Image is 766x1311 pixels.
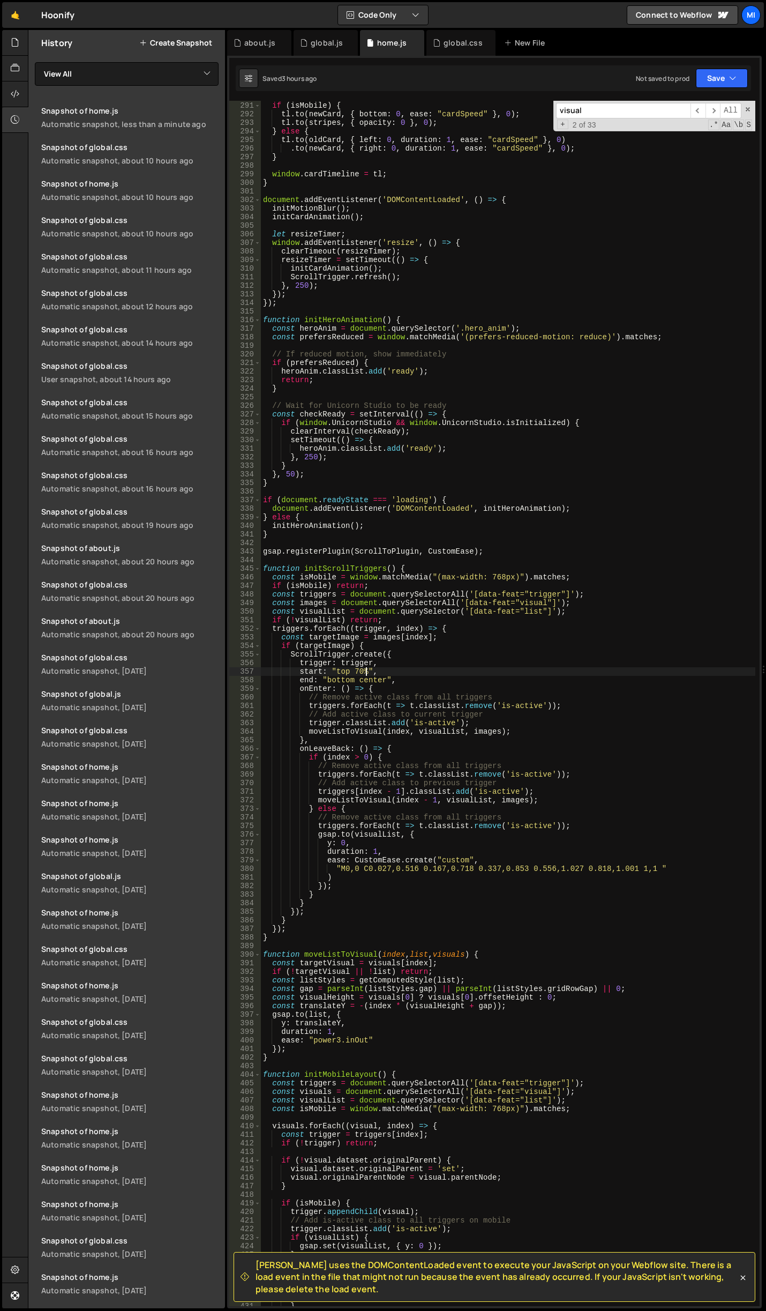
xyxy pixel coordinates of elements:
div: Automatic snapshot, [DATE] [41,1285,219,1295]
div: 413 [229,1148,261,1156]
div: 345 [229,564,261,573]
a: Snapshot of home.js Automatic snapshot, [DATE] [35,974,225,1010]
div: Snapshot of global.css [41,725,219,735]
div: 378 [229,847,261,856]
a: Snapshot of global.js Automatic snapshot, [DATE] [35,865,225,901]
div: 302 [229,196,261,204]
div: 327 [229,410,261,419]
div: 361 [229,702,261,710]
div: 298 [229,161,261,170]
div: 311 [229,273,261,281]
a: Connect to Webflow [627,5,738,25]
span: Toggle Replace mode [557,120,568,129]
div: 392 [229,967,261,976]
span: 2 of 33 [568,121,600,129]
div: 367 [229,753,261,762]
a: Snapshot of global.css Automatic snapshot, about 16 hours ago [35,464,225,500]
div: 382 [229,882,261,890]
div: 415 [229,1165,261,1173]
div: Snapshot of home.js [41,1126,219,1136]
div: 306 [229,230,261,239]
div: 300 [229,178,261,187]
div: 372 [229,796,261,805]
div: 408 [229,1105,261,1113]
div: Automatic snapshot, [DATE] [41,811,219,822]
div: 339 [229,513,261,522]
div: Snapshot of global.css [41,251,219,262]
div: 325 [229,393,261,401]
div: Automatic snapshot, about 10 hours ago [41,155,219,166]
div: Automatic snapshot, [DATE] [41,1249,219,1259]
div: Snapshot of home.js [41,1199,219,1209]
div: global.css [444,38,483,48]
a: Snapshot of about.js Automatic snapshot, about 20 hours ago [35,537,225,573]
a: Snapshot of global.css Automatic snapshot, about 14 hours ago [35,318,225,354]
div: 360 [229,693,261,702]
span: [PERSON_NAME] uses the DOMContentLoaded event to execute your JavaScript on your Webflow site. Th... [256,1259,738,1295]
div: New File [504,38,549,48]
div: 377 [229,839,261,847]
div: 294 [229,127,261,136]
div: 355 [229,650,261,659]
div: Snapshot of global.css [41,506,219,517]
div: 291 [229,101,261,110]
div: 383 [229,890,261,899]
div: Not saved to prod [636,74,689,83]
div: 368 [229,762,261,770]
div: 348 [229,590,261,599]
input: Search for [556,103,690,118]
div: 353 [229,633,261,642]
a: Snapshot of global.css Automatic snapshot, about 12 hours ago [35,281,225,318]
div: 346 [229,573,261,582]
div: Automatic snapshot, about 16 hours ago [41,483,219,494]
div: 404 [229,1070,261,1079]
div: 342 [229,539,261,547]
div: 359 [229,684,261,693]
div: 418 [229,1190,261,1199]
span: Alt-Enter [720,103,741,118]
div: 305 [229,221,261,230]
div: Snapshot of global.css [41,215,219,225]
div: Snapshot of global.css [41,1235,219,1246]
a: Snapshot of home.js Automatic snapshot, [DATE] [35,1083,225,1120]
div: Snapshot of global.css [41,361,219,371]
div: Automatic snapshot, [DATE] [41,1212,219,1223]
div: 328 [229,419,261,427]
div: Snapshot of global.css [41,1053,219,1063]
button: Code Only [338,5,428,25]
div: Automatic snapshot, [DATE] [41,702,219,712]
div: 332 [229,453,261,461]
div: 384 [229,899,261,907]
a: Snapshot of home.js Automatic snapshot, [DATE] [35,1265,225,1302]
div: User snapshot, about 14 hours ago [41,374,219,384]
div: 351 [229,616,261,624]
a: Snapshot of global.css Automatic snapshot, [DATE] [35,719,225,755]
div: 303 [229,204,261,213]
div: 363 [229,719,261,727]
a: Snapshot of global.css Automatic snapshot, about 15 hours ago [35,391,225,427]
div: Automatic snapshot, [DATE] [41,1139,219,1150]
div: 410 [229,1122,261,1130]
a: Snapshot of home.js Automatic snapshot, [DATE] [35,1193,225,1229]
div: Automatic snapshot, about 14 hours ago [41,338,219,348]
div: Automatic snapshot, about 10 hours ago [41,228,219,239]
div: Automatic snapshot, about 11 hours ago [41,265,219,275]
div: 336 [229,487,261,496]
div: 403 [229,1062,261,1070]
div: 387 [229,925,261,933]
div: 371 [229,787,261,796]
div: 320 [229,350,261,359]
div: 424 [229,1242,261,1250]
div: Snapshot of home.js [41,178,219,189]
div: Automatic snapshot, [DATE] [41,921,219,931]
div: Automatic snapshot, [DATE] [41,1103,219,1113]
a: Snapshot of global.css Automatic snapshot, about 19 hours ago [35,500,225,537]
a: Snapshot of home.js Automatic snapshot, [DATE] [35,1120,225,1156]
div: Snapshot of global.css [41,288,219,298]
div: 414 [229,1156,261,1165]
a: Snapshot of global.css Automatic snapshot, [DATE] [35,1010,225,1047]
div: 364 [229,727,261,736]
div: 375 [229,822,261,830]
div: 373 [229,805,261,813]
div: 299 [229,170,261,178]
